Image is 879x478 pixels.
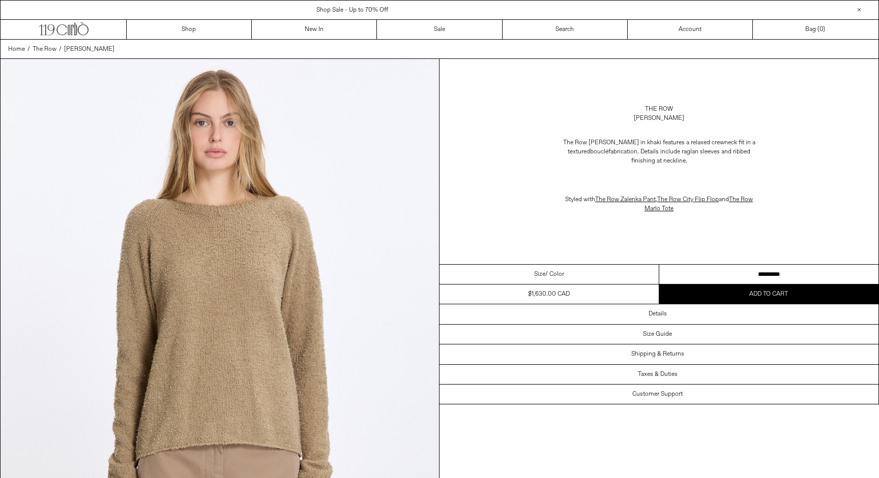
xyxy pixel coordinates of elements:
[377,20,502,39] a: Sale
[643,331,672,338] h3: Size Guide
[819,25,823,34] span: 0
[27,45,30,54] span: /
[33,45,56,53] span: The Row
[8,45,25,53] span: Home
[638,371,678,378] h3: Taxes & Duties
[316,6,388,14] a: Shop Sale - Up to 70% Off
[127,20,252,39] a: Shop
[659,284,879,304] button: Add to cart
[657,196,719,204] a: The Row City Flip Flop
[33,45,56,54] a: The Row
[545,270,564,279] span: / Color
[632,391,683,398] h3: Customer Support
[59,45,62,54] span: /
[753,20,878,39] a: Bag ()
[819,25,825,34] span: )
[528,290,570,299] div: $1,630.00 CAD
[558,133,761,171] p: The Row [PERSON_NAME] in khaki features a relaxed crewneck fit in a textured fabrication. Details...
[749,290,788,298] span: Add to cart
[649,310,667,317] h3: Details
[534,270,545,279] span: Size
[64,45,114,54] a: [PERSON_NAME]
[628,20,753,39] a: Account
[64,45,114,53] span: [PERSON_NAME]
[645,105,673,114] a: The Row
[631,350,684,358] h3: Shipping & Returns
[565,196,753,213] span: Styled with , and
[252,20,377,39] a: New In
[590,148,608,156] span: bouclé
[8,45,25,54] a: Home
[503,20,628,39] a: Search
[634,114,684,123] div: [PERSON_NAME]
[595,196,656,204] a: The Row Zalenka Pant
